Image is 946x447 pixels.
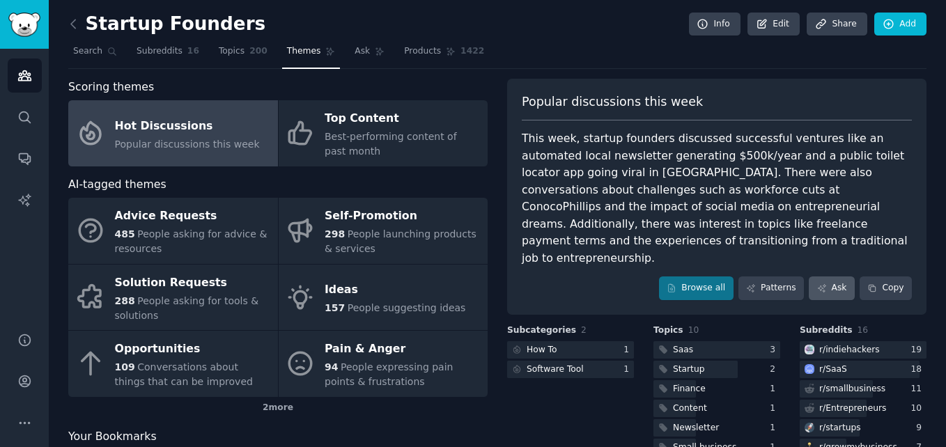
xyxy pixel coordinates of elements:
[115,228,267,254] span: People asking for advice & resources
[800,361,926,378] a: SaaSr/SaaS18
[819,363,847,376] div: r/ SaaS
[800,341,926,359] a: indiehackersr/indiehackers19
[115,361,253,387] span: Conversations about things that can be improved
[581,325,587,335] span: 2
[355,45,370,58] span: Ask
[623,363,634,376] div: 1
[8,13,40,37] img: GummySearch logo
[819,344,880,356] div: r/ indiehackers
[68,79,154,96] span: Scoring themes
[527,344,557,356] div: How To
[325,108,481,130] div: Top Content
[653,400,780,417] a: Content1
[910,363,926,376] div: 18
[874,13,926,36] a: Add
[910,383,926,395] div: 11
[325,228,476,254] span: People launching products & services
[282,40,341,69] a: Themes
[673,383,706,395] div: Finance
[115,205,271,228] div: Advice Requests
[770,383,780,395] div: 1
[399,40,489,69] a: Products1422
[325,302,345,313] span: 157
[860,276,912,300] button: Copy
[73,45,102,58] span: Search
[287,45,321,58] span: Themes
[68,265,278,331] a: Solution Requests288People asking for tools & solutions
[279,265,488,331] a: Ideas157People suggesting ideas
[68,40,122,69] a: Search
[910,344,926,356] div: 19
[819,402,886,415] div: r/ Entrepreneurs
[325,361,338,372] span: 94
[522,130,912,267] div: This week, startup founders discussed successful ventures like an automated local newsletter gene...
[910,402,926,415] div: 10
[68,13,265,36] h2: Startup Founders
[800,400,926,417] a: r/Entrepreneurs10
[115,228,135,240] span: 485
[137,45,183,58] span: Subreddits
[688,325,699,335] span: 10
[805,423,814,432] img: startups
[507,341,634,359] a: How To1
[325,228,345,240] span: 298
[348,302,466,313] span: People suggesting ideas
[805,364,814,374] img: SaaS
[115,295,135,306] span: 288
[770,402,780,415] div: 1
[219,45,245,58] span: Topics
[115,139,260,150] span: Popular discussions this week
[819,422,861,434] div: r/ startups
[279,331,488,397] a: Pain & Anger94People expressing pain points & frustrations
[350,40,389,69] a: Ask
[770,363,780,376] div: 2
[653,324,683,337] span: Topics
[249,45,267,58] span: 200
[800,419,926,437] a: startupsr/startups9
[68,100,278,166] a: Hot DiscussionsPopular discussions this week
[115,338,271,361] div: Opportunities
[673,422,719,434] div: Newsletter
[115,272,271,294] div: Solution Requests
[770,422,780,434] div: 1
[623,344,634,356] div: 1
[68,428,157,446] span: Your Bookmarks
[325,338,481,361] div: Pain & Anger
[68,198,278,264] a: Advice Requests485People asking for advice & resources
[279,198,488,264] a: Self-Promotion298People launching products & services
[807,13,867,36] a: Share
[809,276,855,300] a: Ask
[673,402,707,415] div: Content
[673,344,693,356] div: Saas
[527,363,584,376] div: Software Tool
[460,45,484,58] span: 1422
[673,363,704,376] div: Startup
[858,325,869,335] span: 16
[325,205,481,228] div: Self-Promotion
[132,40,204,69] a: Subreddits16
[68,331,278,397] a: Opportunities109Conversations about things that can be improved
[800,324,853,337] span: Subreddits
[507,324,576,337] span: Subcategories
[689,13,740,36] a: Info
[916,422,926,434] div: 9
[800,380,926,398] a: r/smallbusiness11
[187,45,199,58] span: 16
[325,279,465,301] div: Ideas
[659,276,734,300] a: Browse all
[738,276,804,300] a: Patterns
[68,176,166,194] span: AI-tagged themes
[653,380,780,398] a: Finance1
[115,115,260,137] div: Hot Discussions
[325,361,453,387] span: People expressing pain points & frustrations
[68,397,488,419] div: 2 more
[653,361,780,378] a: Startup2
[805,345,814,354] img: indiehackers
[214,40,272,69] a: Topics200
[653,419,780,437] a: Newsletter1
[115,361,135,372] span: 109
[747,13,800,36] a: Edit
[819,383,885,395] div: r/ smallbusiness
[115,295,259,321] span: People asking for tools & solutions
[770,344,780,356] div: 3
